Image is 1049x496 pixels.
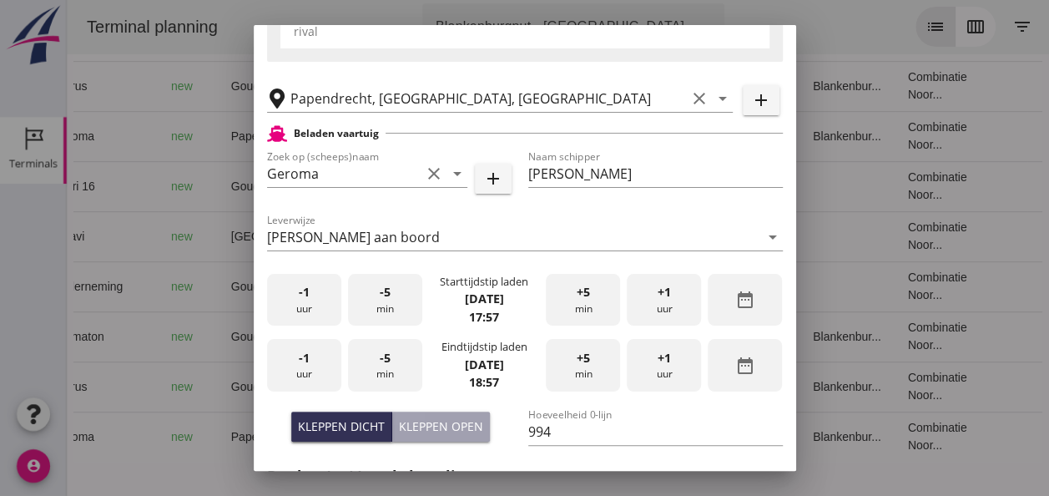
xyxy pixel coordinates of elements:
[347,412,439,462] td: 994
[267,465,783,488] h2: Product(en)/vrachtbepaling
[733,111,828,161] td: Blankenbur...
[267,230,440,245] div: [PERSON_NAME] aan boord
[828,161,931,211] td: Combinatie Noor...
[164,428,305,446] div: Papendrecht
[164,128,305,145] div: Papendrecht
[469,309,499,325] strong: 17:57
[347,61,439,111] td: 999
[464,357,503,372] strong: [DATE]
[828,311,931,362] td: Combinatie Noor...
[733,61,828,111] td: Blankenbur...
[733,311,828,362] td: Blankenbur...
[381,82,394,92] small: m3
[164,178,305,195] div: Gouda
[294,126,379,141] h2: Beladen vaartuig
[606,61,733,111] td: 18
[91,111,151,161] td: new
[387,282,401,292] small: m3
[347,261,439,311] td: 1231
[522,311,606,362] td: Ontzilt oph.zan...
[522,61,606,111] td: Ontzilt oph.zan...
[606,211,733,261] td: 18
[399,418,483,435] div: Kleppen open
[91,211,151,261] td: new
[577,283,590,301] span: +5
[627,274,701,326] div: uur
[689,89,709,109] i: clear
[859,17,879,37] i: list
[381,132,394,142] small: m3
[381,232,394,242] small: m3
[546,339,620,392] div: min
[606,161,733,211] td: 18
[267,339,341,392] div: uur
[206,331,218,342] i: directions_boat
[347,161,439,211] td: 1298
[733,412,828,462] td: Blankenbur...
[441,339,527,355] div: Eindtijdstip laden
[91,311,151,362] td: new
[522,111,606,161] td: Filling sand
[206,281,218,292] i: directions_boat
[298,418,385,435] div: Kleppen dicht
[577,349,590,367] span: +5
[290,85,686,112] input: Losplaats
[735,356,755,376] i: date_range
[164,328,305,346] div: Gouda
[522,412,606,462] td: Filling sand
[164,228,305,245] div: [GEOGRAPHIC_DATA]
[464,291,503,306] strong: [DATE]
[546,274,620,326] div: min
[237,431,249,443] i: directions_boat
[91,261,151,311] td: new
[381,382,394,392] small: m3
[946,17,966,37] i: filter_list
[206,80,218,92] i: directions_boat
[440,274,528,290] div: Starttijdstip laden
[292,230,304,242] i: directions_boat
[369,17,618,37] div: Blankenburgput - [GEOGRAPHIC_DATA]
[763,227,783,247] i: arrow_drop_down
[735,290,755,310] i: date_range
[348,274,422,326] div: min
[294,23,756,40] div: rival
[164,78,305,95] div: Gouda
[828,412,931,462] td: Combinatie Noor...
[347,362,439,412] td: 999
[606,261,733,311] td: 18
[713,89,733,109] i: arrow_drop_down
[380,349,391,367] span: -5
[469,374,499,390] strong: 18:57
[267,274,341,326] div: uur
[522,362,606,412] td: Ontzilt oph.zan...
[606,362,733,412] td: 18
[347,111,439,161] td: 994
[627,339,701,392] div: uur
[91,161,151,211] td: new
[522,161,606,211] td: Ontzilt oph.zan...
[606,111,733,161] td: 18
[828,61,931,111] td: Combinatie Noor...
[387,182,401,192] small: m3
[528,160,783,187] input: Naam schipper
[267,160,421,187] input: Zoek op (scheeps)naam
[733,362,828,412] td: Blankenbur...
[206,381,218,392] i: directions_boat
[828,111,931,161] td: Combinatie Noor...
[628,17,648,37] i: arrow_drop_down
[299,283,310,301] span: -1
[380,283,391,301] span: -5
[164,278,305,296] div: Gouda
[381,433,394,443] small: m3
[828,362,931,412] td: Combinatie Noor...
[899,17,919,37] i: calendar_view_week
[347,211,439,261] td: 451
[164,378,305,396] div: Gouda
[206,180,218,192] i: directions_boat
[7,15,164,38] div: Terminal planning
[91,412,151,462] td: new
[447,164,467,184] i: arrow_drop_down
[237,130,249,142] i: directions_boat
[522,211,606,261] td: Filling sand
[606,311,733,362] td: 18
